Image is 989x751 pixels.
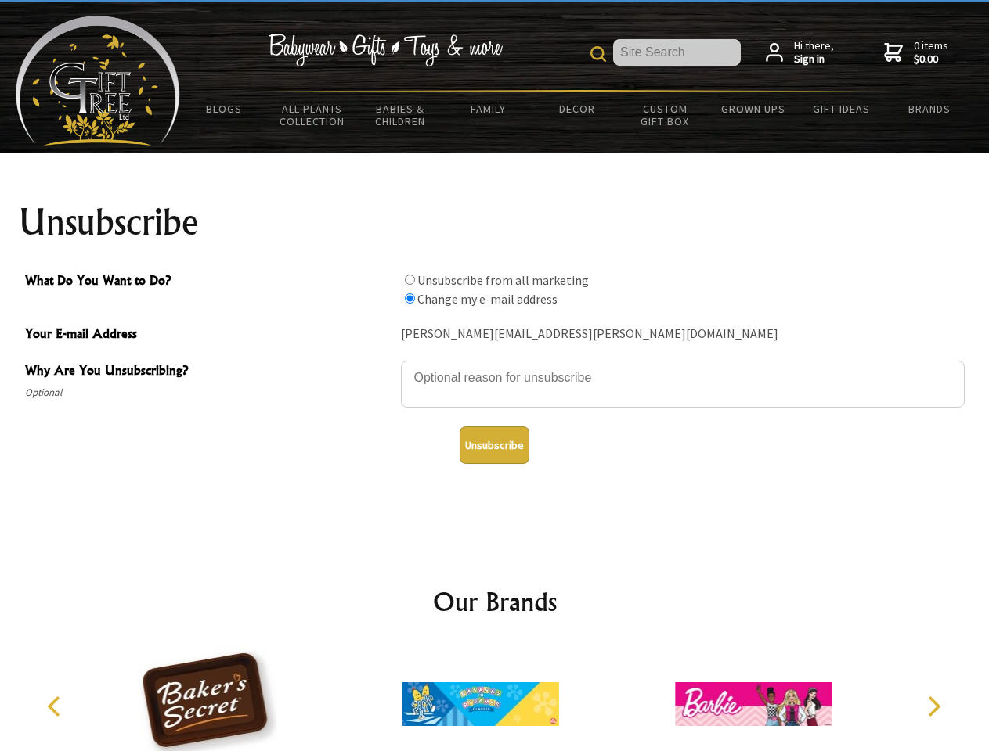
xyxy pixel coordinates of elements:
a: Brands [886,92,974,125]
a: Grown Ups [709,92,797,125]
a: Babies & Children [356,92,445,138]
span: Why Are You Unsubscribing? [25,361,393,383]
textarea: Why Are You Unsubscribing? [401,361,965,408]
a: Decor [532,92,621,125]
strong: Sign in [794,52,834,66]
a: Gift Ideas [797,92,886,125]
a: Hi there,Sign in [766,39,834,66]
img: Babywear - Gifts - Toys & more [268,34,503,66]
input: What Do You Want to Do? [405,275,415,285]
a: 0 items$0.00 [884,39,948,66]
img: product search [590,46,606,62]
span: 0 items [914,38,948,66]
label: Change my e-mail address [417,291,558,307]
span: What Do You Want to Do? [25,271,393,293]
h2: Our Brands [31,583,958,620]
a: Custom Gift Box [621,92,709,138]
strong: $0.00 [914,52,948,66]
button: Unsubscribe [460,426,529,464]
input: What Do You Want to Do? [405,293,415,304]
span: Your E-mail Address [25,324,393,347]
input: Site Search [613,39,741,66]
img: Babyware - Gifts - Toys and more... [16,16,180,146]
a: BLOGS [180,92,269,125]
button: Next [916,689,951,724]
span: Optional [25,383,393,402]
div: [PERSON_NAME][EMAIL_ADDRESS][PERSON_NAME][DOMAIN_NAME] [401,322,965,347]
h1: Unsubscribe [19,203,971,241]
label: Unsubscribe from all marketing [417,272,589,288]
a: Family [445,92,533,125]
button: Previous [39,689,74,724]
span: Hi there, [794,39,834,66]
a: All Plants Collection [269,92,357,138]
